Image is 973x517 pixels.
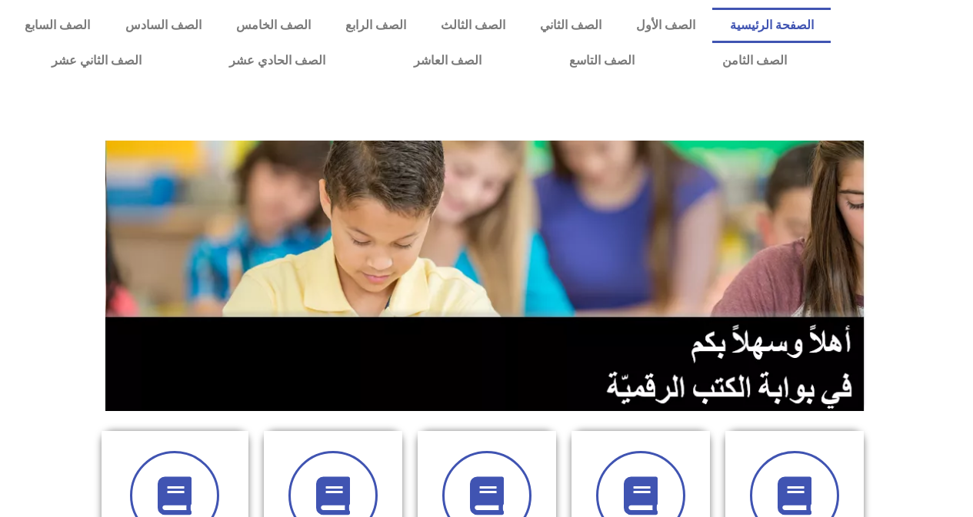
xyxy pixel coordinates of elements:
a: الصف العاشر [370,43,525,78]
a: الصف الرابع [328,8,423,43]
a: الصف الثالث [423,8,522,43]
a: الصف التاسع [525,43,678,78]
a: الصفحة الرئيسية [712,8,831,43]
a: الصف الثاني عشر [8,43,185,78]
a: الصف الحادي عشر [185,43,369,78]
a: الصف السادس [108,8,218,43]
a: الصف السابع [8,8,108,43]
a: الصف الأول [618,8,712,43]
a: الصف الثامن [678,43,831,78]
a: الصف الثاني [522,8,618,43]
a: الصف الخامس [218,8,328,43]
